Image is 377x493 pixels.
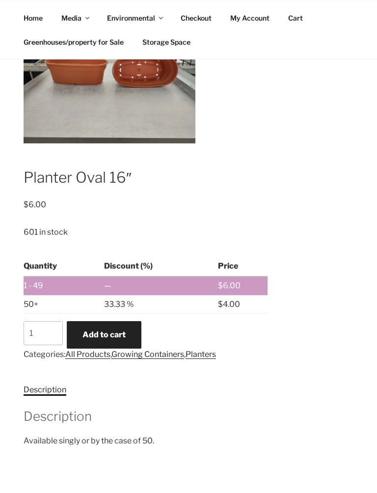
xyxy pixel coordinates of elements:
span: Discount (%) [104,262,153,271]
span: Categories: , , [24,350,216,359]
span: — [104,281,111,291]
p: Available singly or by the case of 50. [24,436,268,447]
span: 50+ [24,300,38,309]
span: $ [24,200,28,210]
span: 1 - 49 [24,281,43,291]
a: All Products [65,350,110,359]
span: 6.00 [24,200,46,210]
a: Checkout [172,6,220,30]
input: Product quantity [24,322,63,345]
a: Environmental [98,6,170,30]
a: Planters [186,350,216,359]
nav: Top Menu [15,6,353,54]
a: Cart [279,6,311,30]
bdi: 4.00 [218,300,240,309]
a: Media [53,6,97,30]
h1: Planter Oval 16″ [24,167,268,188]
a: My Account [221,6,278,30]
p: 601 in stock [24,227,268,239]
a: Description [24,385,66,395]
a: Storage Space [134,30,199,54]
a: Growing Containers [111,350,184,359]
button: Add to cart [67,322,141,349]
span: Quantity [24,262,57,271]
a: Greenhouses/property for Sale [15,30,132,54]
h2: Description [24,408,268,426]
span: $ [218,281,223,291]
a: Home [15,6,51,30]
span: $ [218,300,223,309]
span: 33.33 % [104,300,134,309]
bdi: 6.00 [218,281,241,291]
span: Price [218,262,238,271]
